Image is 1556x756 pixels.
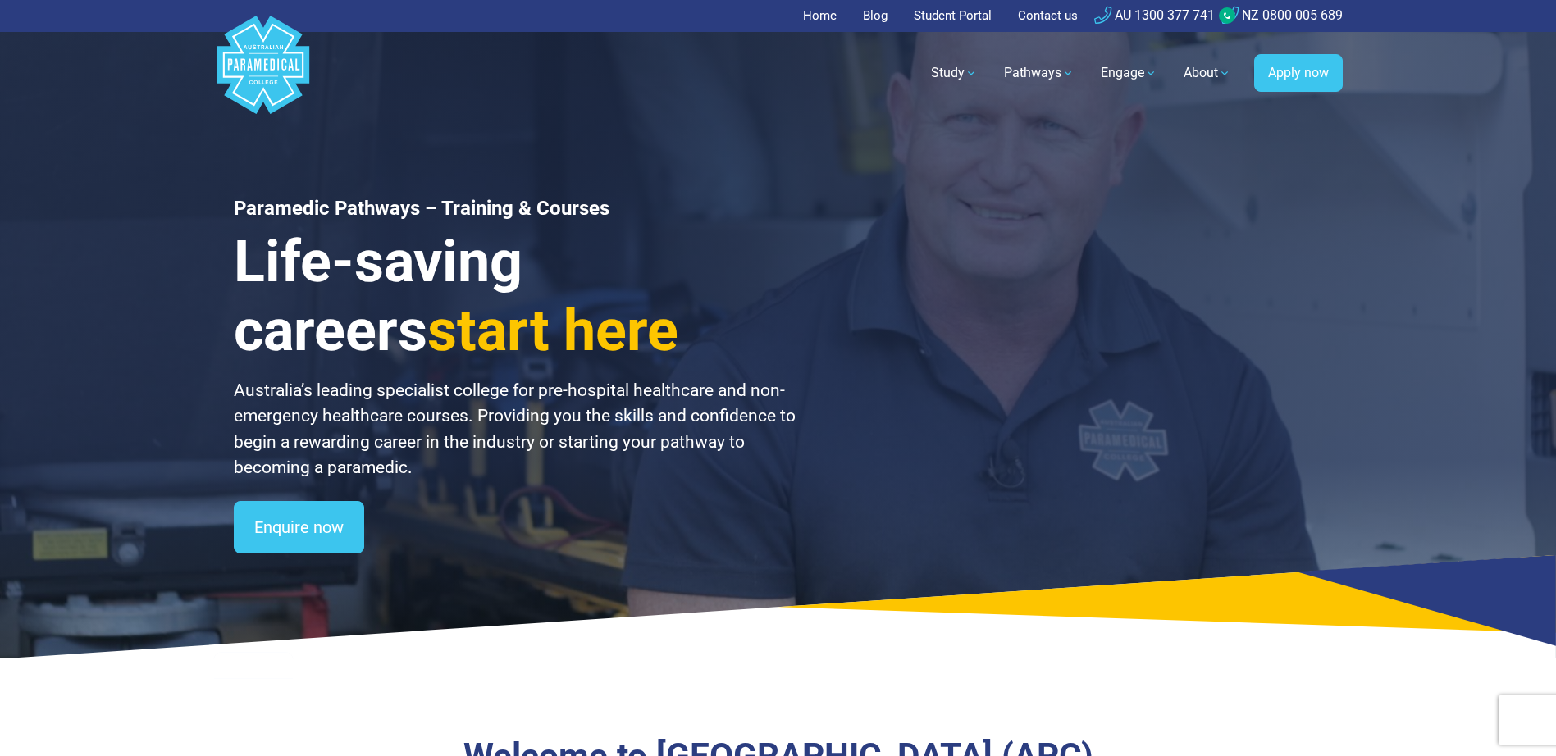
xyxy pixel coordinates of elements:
[994,50,1084,96] a: Pathways
[1091,50,1167,96] a: Engage
[234,227,798,365] h3: Life-saving careers
[1254,54,1343,92] a: Apply now
[234,197,798,221] h1: Paramedic Pathways – Training & Courses
[234,378,798,481] p: Australia’s leading specialist college for pre-hospital healthcare and non-emergency healthcare c...
[234,501,364,553] a: Enquire now
[1174,50,1241,96] a: About
[921,50,988,96] a: Study
[1221,7,1343,23] a: NZ 0800 005 689
[427,297,678,364] span: start here
[1094,7,1215,23] a: AU 1300 377 741
[214,32,313,115] a: Australian Paramedical College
